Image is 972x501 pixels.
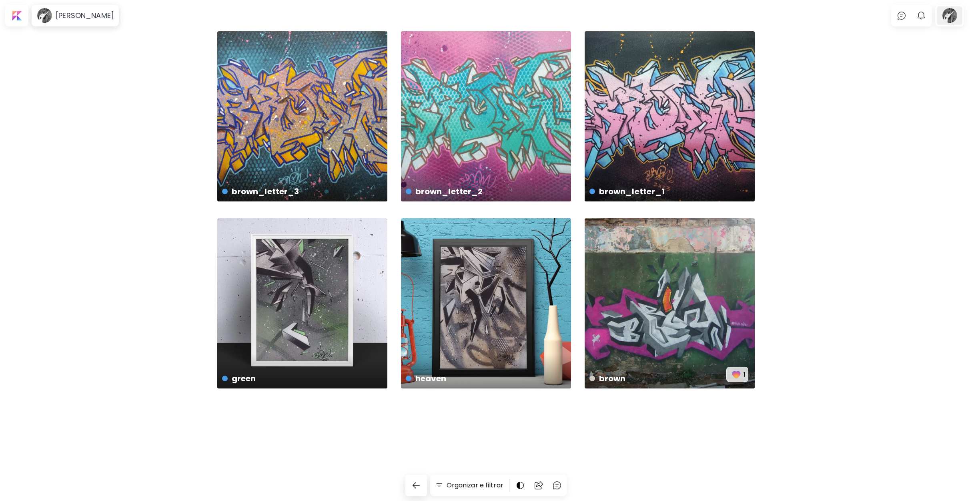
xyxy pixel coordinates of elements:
[217,218,387,388] a: greenhttps://cdn.kaleido.art/CDN/Artwork/174870/Primary/medium.webp?updated=775363
[585,218,755,388] a: brownfavorites1https://cdn.kaleido.art/CDN/Artwork/171769/Primary/medium.webp?updated=762187
[222,185,381,197] h4: brown_letter_3
[914,9,928,22] button: bellIcon
[406,185,565,197] h4: brown_letter_2
[405,475,430,496] a: back
[411,481,421,490] img: back
[401,218,571,388] a: heavenhttps://cdn.kaleido.art/CDN/Artwork/174869/Primary/medium.webp?updated=775357
[222,372,381,384] h4: green
[56,11,114,20] h6: [PERSON_NAME]
[585,31,755,201] a: brown_letter_1https://cdn.kaleido.art/CDN/Artwork/174923/Primary/medium.webp?updated=775659
[217,31,387,201] a: brown_letter_3https://cdn.kaleido.art/CDN/Artwork/174925/Primary/medium.webp?updated=775669
[447,481,503,490] h6: Organizar e filtrar
[731,369,742,380] img: favorites
[405,475,427,496] button: back
[916,11,926,20] img: bellIcon
[897,11,906,20] img: chatIcon
[744,370,746,380] p: 1
[406,372,565,384] h4: heaven
[589,185,748,197] h4: brown_letter_1
[726,367,748,382] button: favorites1
[589,372,726,384] h4: brown
[401,31,571,201] a: brown_letter_2https://cdn.kaleido.art/CDN/Artwork/174924/Primary/medium.webp?updated=775663
[552,481,562,490] img: chatIcon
